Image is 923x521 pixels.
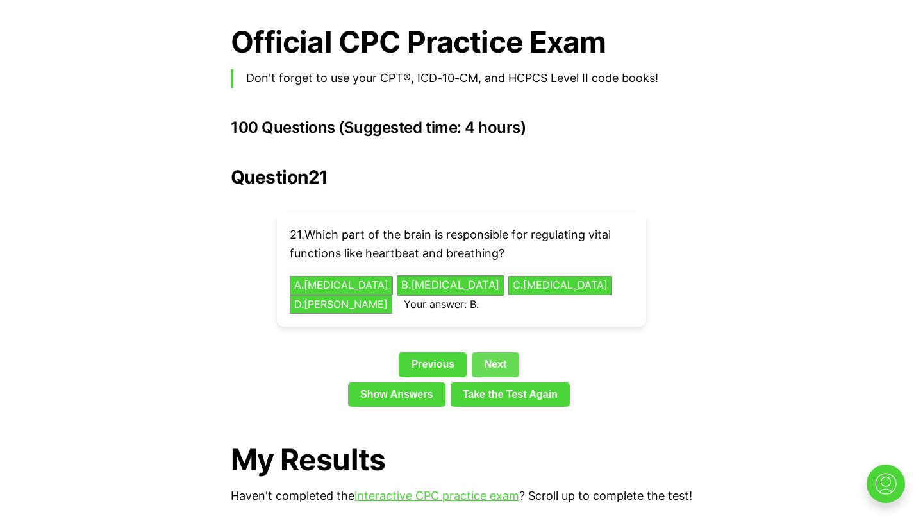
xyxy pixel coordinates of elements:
h2: Question 21 [231,167,692,187]
span: Your answer: B. [404,298,479,311]
h1: Official CPC Practice Exam [231,25,692,59]
blockquote: Don't forget to use your CPT®, ICD-10-CM, and HCPCS Level II code books! [231,69,692,88]
a: Previous [399,352,467,377]
a: Take the Test Again [451,382,570,407]
p: 21 . Which part of the brain is responsible for regulating vital functions like heartbeat and bre... [290,226,633,263]
h1: My Results [231,443,692,477]
a: Next [472,352,519,377]
p: Haven't completed the ? Scroll up to complete the test! [231,487,692,506]
button: A.[MEDICAL_DATA] [290,276,393,295]
button: C.[MEDICAL_DATA] [508,276,612,295]
button: B.[MEDICAL_DATA] [397,275,504,295]
button: D.[PERSON_NAME] [290,295,392,314]
h3: 100 Questions (Suggested time: 4 hours) [231,119,692,137]
a: Show Answers [348,382,445,407]
a: interactive CPC practice exam [354,489,519,502]
iframe: portal-trigger [856,458,923,521]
